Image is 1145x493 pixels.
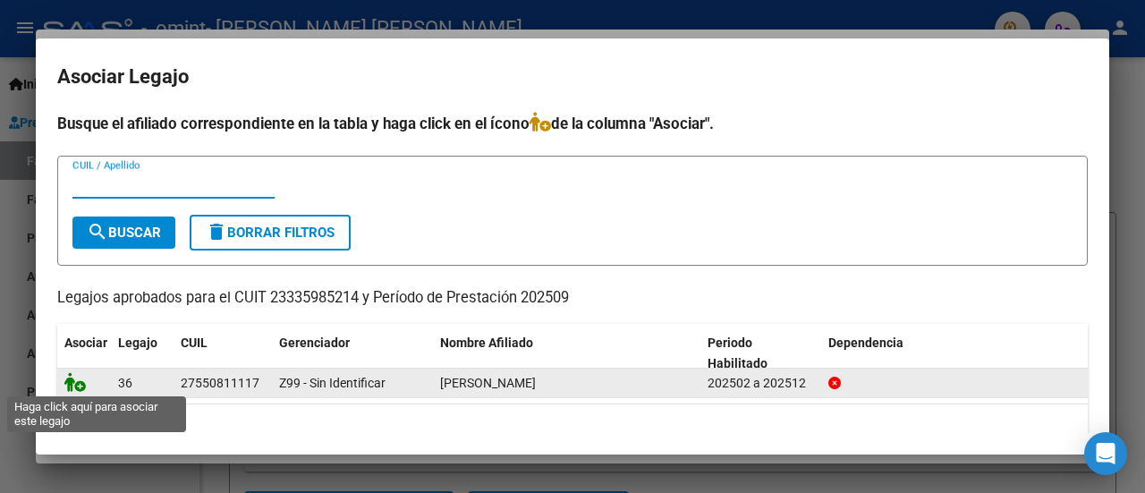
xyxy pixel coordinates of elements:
[111,324,174,383] datatable-header-cell: Legajo
[87,221,108,242] mat-icon: search
[57,60,1088,94] h2: Asociar Legajo
[57,404,1088,449] div: 1 registros
[181,373,259,394] div: 27550811117
[700,324,821,383] datatable-header-cell: Periodo Habilitado
[57,112,1088,135] h4: Busque el afiliado correspondiente en la tabla y haga click en el ícono de la columna "Asociar".
[87,225,161,241] span: Buscar
[440,376,536,390] span: ARCE ALVAREZ LUCRECIA
[72,217,175,249] button: Buscar
[433,324,700,383] datatable-header-cell: Nombre Afiliado
[57,287,1088,310] p: Legajos aprobados para el CUIT 23335985214 y Período de Prestación 202509
[821,324,1089,383] datatable-header-cell: Dependencia
[279,336,350,350] span: Gerenciador
[708,336,768,370] span: Periodo Habilitado
[174,324,272,383] datatable-header-cell: CUIL
[1084,432,1127,475] div: Open Intercom Messenger
[118,376,132,390] span: 36
[440,336,533,350] span: Nombre Afiliado
[708,373,814,394] div: 202502 a 202512
[279,376,386,390] span: Z99 - Sin Identificar
[828,336,903,350] span: Dependencia
[181,336,208,350] span: CUIL
[206,225,335,241] span: Borrar Filtros
[272,324,433,383] datatable-header-cell: Gerenciador
[118,336,157,350] span: Legajo
[206,221,227,242] mat-icon: delete
[190,215,351,251] button: Borrar Filtros
[57,324,111,383] datatable-header-cell: Asociar
[64,336,107,350] span: Asociar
